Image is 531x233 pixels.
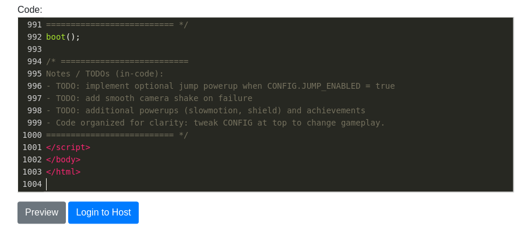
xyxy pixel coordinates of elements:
span: </ [46,142,56,152]
div: 994 [18,55,44,68]
span: script [56,142,86,152]
span: > [76,155,80,164]
div: 992 [18,31,44,43]
span: ========================== */ [46,130,188,140]
div: Code: [9,3,522,192]
span: body [56,155,76,164]
span: /* ========================== [46,57,188,66]
div: 1002 [18,154,44,166]
span: > [85,142,90,152]
span: > [76,167,80,176]
span: ========================== */ [46,20,188,29]
button: Login to Host [68,201,138,224]
span: - TODO: implement optional jump powerup when CONFIG.JUMP_ENABLED = true [46,81,395,91]
div: 996 [18,80,44,92]
span: boot [46,32,66,41]
div: 993 [18,43,44,55]
span: Notes / TODOs (in-code): [46,69,164,78]
div: 997 [18,92,44,105]
div: 991 [18,19,44,31]
button: Preview [17,201,66,224]
div: 998 [18,105,44,117]
span: - Code organized for clarity: tweak CONFIG at top to change gameplay. [46,118,385,127]
span: (); [46,32,80,41]
span: - TODO: add smooth camera shake on failure [46,93,252,103]
div: 1003 [18,166,44,178]
span: </ [46,155,56,164]
div: 1001 [18,141,44,154]
div: 999 [18,117,44,129]
span: - TODO: additional powerups (slowmotion, shield) and achievements [46,106,365,115]
span: html [56,167,76,176]
div: 995 [18,68,44,80]
span: </ [46,167,56,176]
div: 1004 [18,178,44,190]
div: 1000 [18,129,44,141]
